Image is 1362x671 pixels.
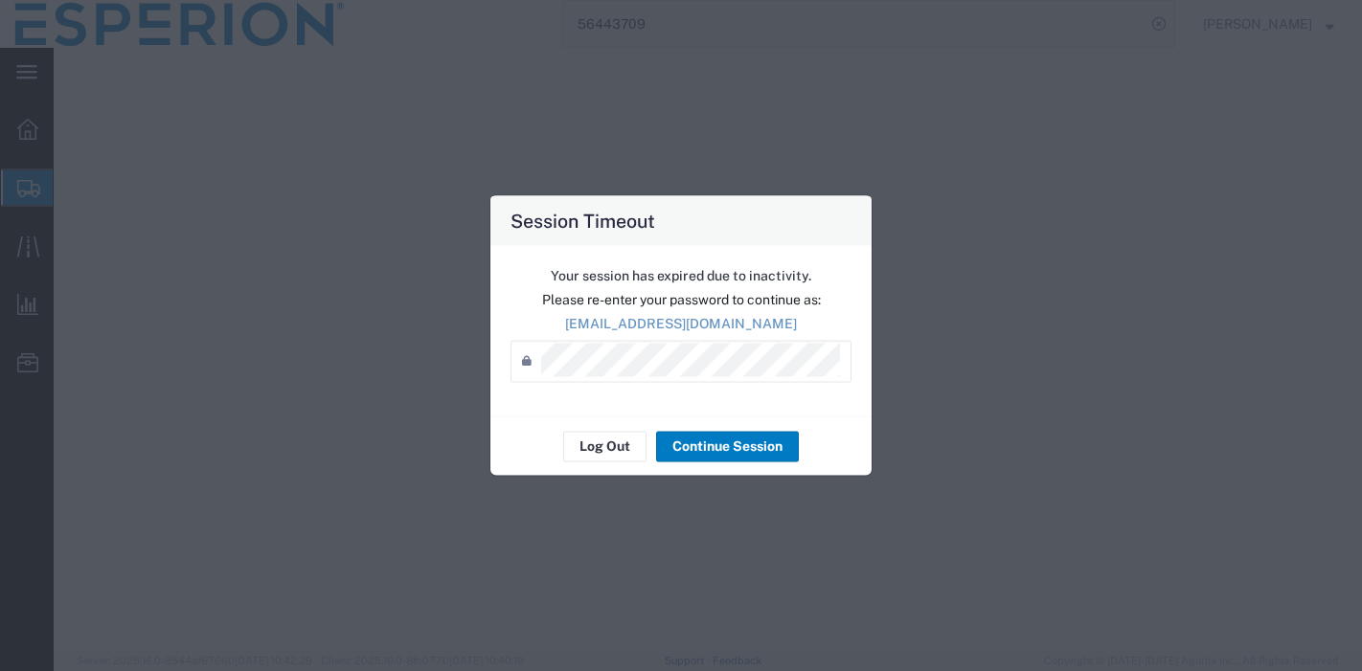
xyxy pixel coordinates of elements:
p: Your session has expired due to inactivity. [511,265,851,285]
button: Log Out [563,431,647,461]
h4: Session Timeout [511,206,655,234]
p: [EMAIL_ADDRESS][DOMAIN_NAME] [511,313,851,333]
p: Please re-enter your password to continue as: [511,289,851,309]
button: Continue Session [656,431,799,461]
